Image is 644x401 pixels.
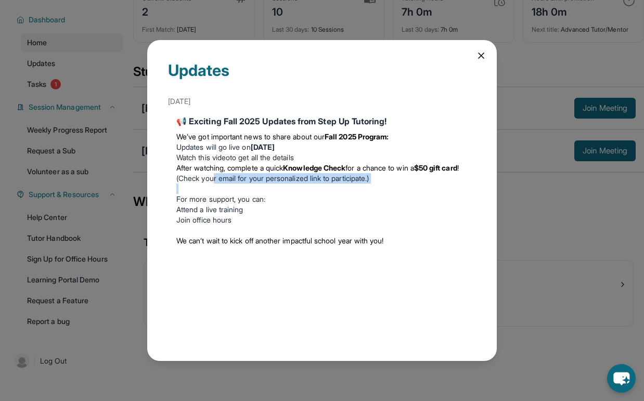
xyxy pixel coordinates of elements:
strong: [DATE] [251,143,275,151]
div: Updates [168,61,476,92]
p: For more support, you can: [176,194,468,204]
span: ! [457,163,459,172]
span: for a chance to win a [345,163,414,172]
li: Updates will go live on [176,142,468,152]
span: We can’t wait to kick off another impactful school year with you! [176,236,384,245]
li: (Check your email for your personalized link to participate.) [176,163,468,184]
span: After watching, complete a quick [176,163,283,172]
strong: $50 gift card [414,163,457,172]
strong: Knowledge Check [283,163,345,172]
div: [DATE] [168,92,476,111]
button: chat-button [607,364,636,393]
a: Attend a live training [176,205,243,214]
a: Watch this video [176,153,230,162]
span: We’ve got important news to share about our [176,132,325,141]
div: 📢 Exciting Fall 2025 Updates from Step Up Tutoring! [176,115,468,127]
strong: Fall 2025 Program: [325,132,389,141]
li: to get all the details [176,152,468,163]
a: Join office hours [176,215,231,224]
